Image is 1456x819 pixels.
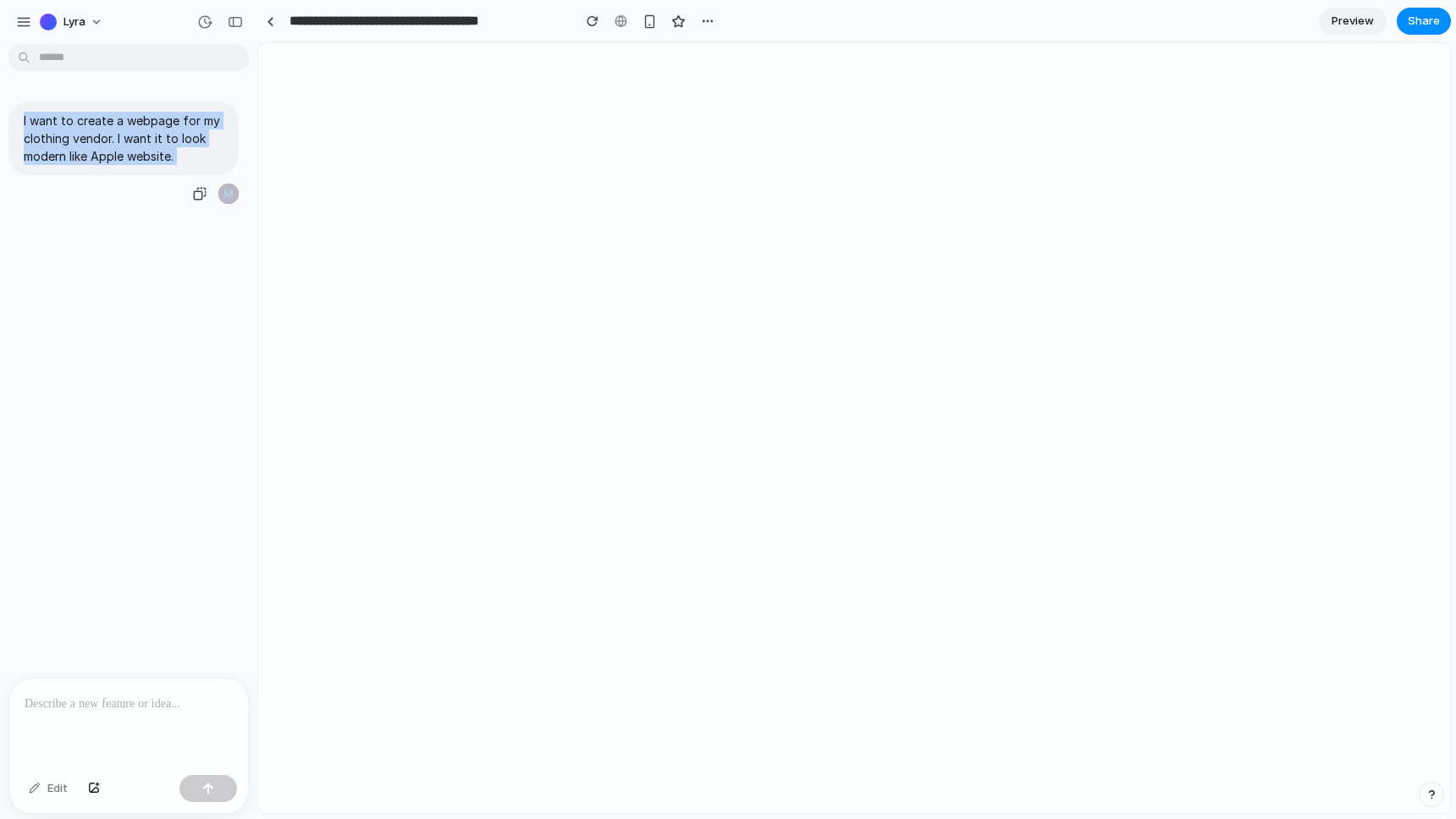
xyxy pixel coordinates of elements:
button: Lyra [33,8,112,36]
p: I want to create a webpage for my clothing vendor. I want it to look modern like Apple website. [24,112,223,165]
span: Share [1408,13,1440,30]
button: Share [1397,8,1451,35]
span: Lyra [63,14,85,30]
a: Preview [1319,8,1387,35]
span: Preview [1332,13,1374,30]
